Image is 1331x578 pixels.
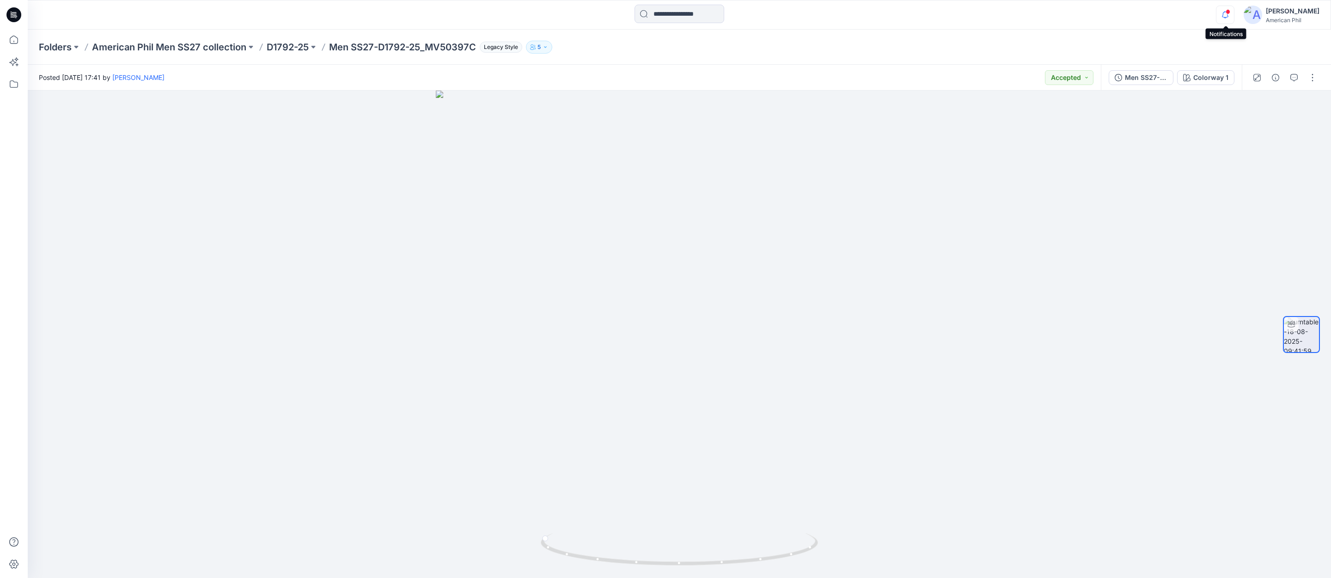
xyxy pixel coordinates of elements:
[1193,73,1228,83] div: Colorway 1
[1284,317,1319,352] img: turntable-18-08-2025-09:41:59
[1109,70,1173,85] button: Men SS27-D1792-25_MV50397C
[1266,17,1319,24] div: American Phil
[329,41,476,54] p: Men SS27-D1792-25_MV50397C
[1268,70,1283,85] button: Details
[480,42,522,53] span: Legacy Style
[267,41,309,54] a: D1792-25
[112,73,165,81] a: [PERSON_NAME]
[1266,6,1319,17] div: [PERSON_NAME]
[39,41,72,54] a: Folders
[1244,6,1262,24] img: avatar
[476,41,522,54] button: Legacy Style
[526,41,552,54] button: 5
[92,41,246,54] a: American Phil Men SS27 collection
[1125,73,1167,83] div: Men SS27-D1792-25_MV50397C
[537,42,541,52] p: 5
[1177,70,1234,85] button: Colorway 1
[39,73,165,82] span: Posted [DATE] 17:41 by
